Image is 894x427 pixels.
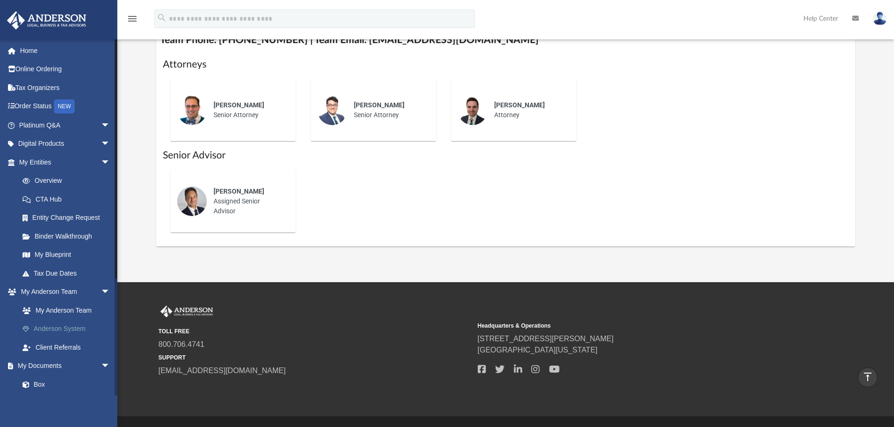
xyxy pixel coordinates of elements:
[354,101,405,109] span: [PERSON_NAME]
[177,186,207,216] img: thumbnail
[858,367,878,387] a: vertical_align_top
[13,264,124,283] a: Tax Due Dates
[157,13,167,23] i: search
[7,60,124,79] a: Online Ordering
[13,172,124,190] a: Overview
[7,153,124,172] a: My Entitiesarrow_drop_down
[13,190,124,209] a: CTA Hub
[13,246,120,264] a: My Blueprint
[7,97,124,116] a: Order StatusNEW
[13,320,124,338] a: Anderson System
[13,394,120,412] a: Meeting Minutes
[478,335,614,343] a: [STREET_ADDRESS][PERSON_NAME]
[7,116,124,135] a: Platinum Q&Aarrow_drop_down
[159,353,471,362] small: SUPPORT
[7,78,124,97] a: Tax Organizers
[7,135,124,153] a: Digital Productsarrow_drop_down
[13,209,124,227] a: Entity Change Request
[163,149,849,162] h1: Senior Advisor
[207,180,289,223] div: Assigned Senior Advisor
[101,357,120,376] span: arrow_drop_down
[214,187,264,195] span: [PERSON_NAME]
[163,58,849,71] h1: Attorneys
[159,340,205,348] a: 800.706.4741
[13,301,120,320] a: My Anderson Team
[159,306,215,318] img: Anderson Advisors Platinum Portal
[13,227,124,246] a: Binder Walkthrough
[101,283,120,302] span: arrow_drop_down
[4,11,89,30] img: Anderson Advisors Platinum Portal
[458,95,488,125] img: thumbnail
[478,346,598,354] a: [GEOGRAPHIC_DATA][US_STATE]
[347,94,429,127] div: Senior Attorney
[207,94,289,127] div: Senior Attorney
[13,338,124,357] a: Client Referrals
[7,357,120,375] a: My Documentsarrow_drop_down
[478,322,790,330] small: Headquarters & Operations
[156,30,856,51] h4: Team Phone: [PHONE_NUMBER] | Team Email: [EMAIL_ADDRESS][DOMAIN_NAME]
[488,94,570,127] div: Attorney
[7,283,124,301] a: My Anderson Teamarrow_drop_down
[54,99,75,113] div: NEW
[7,41,124,60] a: Home
[101,116,120,135] span: arrow_drop_down
[862,371,873,382] i: vertical_align_top
[13,375,115,394] a: Box
[317,95,347,125] img: thumbnail
[159,327,471,336] small: TOLL FREE
[101,135,120,154] span: arrow_drop_down
[101,153,120,172] span: arrow_drop_down
[873,12,887,25] img: User Pic
[159,367,286,375] a: [EMAIL_ADDRESS][DOMAIN_NAME]
[127,18,138,24] a: menu
[214,101,264,109] span: [PERSON_NAME]
[494,101,545,109] span: [PERSON_NAME]
[127,13,138,24] i: menu
[177,95,207,125] img: thumbnail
